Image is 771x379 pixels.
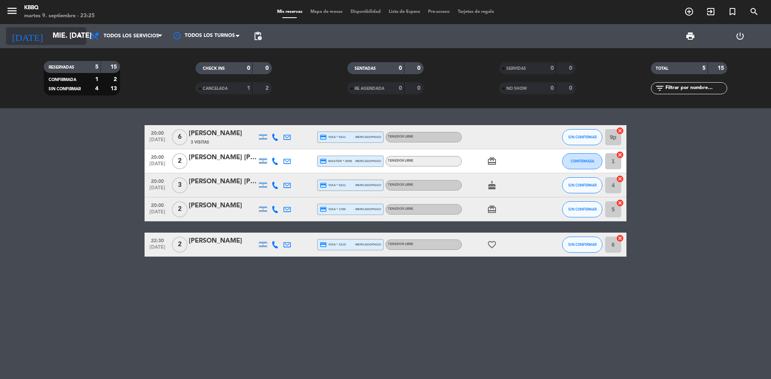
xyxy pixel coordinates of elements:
[189,201,257,211] div: [PERSON_NAME]
[735,31,745,41] i: power_settings_new
[355,67,376,71] span: SENTADAS
[347,10,385,14] span: Disponibilidad
[172,153,188,169] span: 2
[24,4,95,12] div: KBBQ
[75,31,84,41] i: arrow_drop_down
[355,158,381,164] span: mercadopago
[24,12,95,20] div: martes 9. septiembre - 23:25
[417,85,422,91] strong: 0
[706,7,716,16] i: exit_to_app
[320,241,327,248] i: credit_card
[320,241,346,248] span: visa * 3119
[104,33,159,39] span: Todos los servicios
[320,206,346,213] span: visa * 1786
[247,85,250,91] strong: 1
[388,135,413,138] span: Tenedor Libre
[189,152,257,163] div: [PERSON_NAME] [PERSON_NAME]
[454,10,498,14] span: Tarjetas de regalo
[147,185,167,195] span: [DATE]
[203,87,228,91] span: CANCELADA
[685,31,695,41] span: print
[551,85,554,91] strong: 0
[417,65,422,71] strong: 0
[95,77,98,82] strong: 1
[749,7,759,16] i: search
[147,209,167,219] span: [DATE]
[172,201,188,217] span: 2
[49,78,76,82] span: CONFIRMADA
[320,134,346,141] span: visa * 0211
[388,159,413,162] span: Tenedor Libre
[551,65,554,71] strong: 0
[320,206,327,213] i: credit_card
[718,65,726,71] strong: 15
[147,200,167,209] span: 20:00
[424,10,454,14] span: Pre-acceso
[95,86,98,91] strong: 4
[265,65,270,71] strong: 0
[665,84,727,93] input: Filtrar por nombre...
[147,152,167,161] span: 20:00
[6,5,18,17] i: menu
[253,31,263,41] span: pending_actions
[385,10,424,14] span: Lista de Espera
[6,5,18,20] button: menu
[562,237,602,253] button: SIN CONFIRMAR
[616,234,624,242] i: cancel
[114,77,118,82] strong: 2
[320,158,352,165] span: master * 3058
[487,205,497,214] i: card_giftcard
[506,67,526,71] span: SERVIDAS
[399,65,402,71] strong: 0
[306,10,347,14] span: Mapa de mesas
[147,161,167,170] span: [DATE]
[616,175,624,183] i: cancel
[656,67,668,71] span: TOTAL
[147,235,167,245] span: 22:30
[568,242,597,247] span: SIN CONFIRMAR
[189,128,257,139] div: [PERSON_NAME]
[616,151,624,159] i: cancel
[655,83,665,93] i: filter_list
[715,24,765,48] div: LOG OUT
[355,182,381,188] span: mercadopago
[388,243,413,246] span: Tenedor Libre
[487,156,497,166] i: card_giftcard
[147,128,167,137] span: 20:00
[388,183,413,186] span: Tenedor Libre
[273,10,306,14] span: Mis reservas
[487,240,497,249] i: favorite_border
[147,137,167,146] span: [DATE]
[728,7,737,16] i: turned_in_not
[191,139,209,146] span: 3 Visitas
[399,85,402,91] strong: 0
[172,129,188,145] span: 6
[203,67,225,71] span: CHECK INS
[568,207,597,211] span: SIN CONFIRMAR
[265,85,270,91] strong: 2
[569,65,574,71] strong: 0
[320,134,327,141] i: credit_card
[616,127,624,135] i: cancel
[189,236,257,246] div: [PERSON_NAME]
[147,176,167,185] span: 20:00
[684,7,694,16] i: add_circle_outline
[562,129,602,145] button: SIN CONFIRMAR
[355,242,381,247] span: mercadopago
[320,182,327,189] i: credit_card
[487,180,497,190] i: cake
[702,65,706,71] strong: 5
[320,182,346,189] span: visa * 0211
[320,158,327,165] i: credit_card
[506,87,527,91] span: NO SHOW
[172,177,188,193] span: 3
[6,27,49,45] i: [DATE]
[568,135,597,139] span: SIN CONFIRMAR
[49,87,81,91] span: SIN CONFIRMAR
[569,85,574,91] strong: 0
[110,64,118,70] strong: 15
[562,177,602,193] button: SIN CONFIRMAR
[355,207,381,212] span: mercadopago
[562,201,602,217] button: SIN CONFIRMAR
[571,159,594,163] span: CONFIRMADA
